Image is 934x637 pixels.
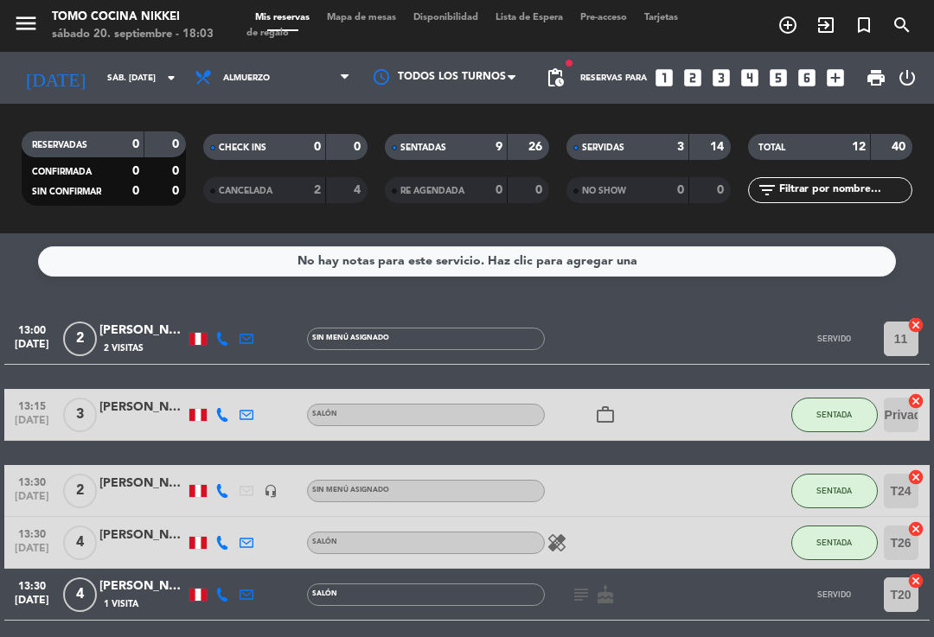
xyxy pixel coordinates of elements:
span: Reservas para [580,73,647,83]
span: SENTADA [816,538,852,547]
span: NO SHOW [582,187,626,195]
strong: 0 [314,141,321,153]
strong: 0 [717,184,727,196]
span: Reserva especial [845,10,883,40]
span: 4 [63,526,97,560]
i: cancel [907,392,924,410]
div: LOG OUT [893,52,921,104]
span: fiber_manual_record [564,58,574,68]
span: 13:30 [10,471,54,491]
i: looks_3 [710,67,732,89]
i: headset_mic [264,484,278,498]
span: SENTADAS [400,143,446,152]
strong: 0 [677,184,684,196]
i: filter_list [757,180,777,201]
span: SENTADA [816,410,852,419]
strong: 4 [354,184,364,196]
span: Disponibilidad [405,13,487,22]
strong: 3 [677,141,684,153]
i: turned_in_not [854,15,874,35]
span: Salón [312,590,337,597]
span: 1 Visita [104,597,138,611]
strong: 0 [535,184,546,196]
div: No hay notas para este servicio. Haz clic para agregar una [297,252,637,271]
span: 2 [63,322,97,356]
span: SERVIDAS [582,143,624,152]
strong: 14 [710,141,727,153]
span: [DATE] [10,415,54,435]
strong: 9 [496,141,502,153]
span: CANCELADA [219,187,272,195]
button: SENTADA [791,526,878,560]
strong: 0 [172,138,182,150]
button: SERVIDO [791,577,878,612]
span: 2 [63,474,97,508]
i: cake [595,584,616,605]
span: RESERVAR MESA [769,10,807,40]
i: cancel [907,316,924,334]
i: add_box [824,67,847,89]
i: arrow_drop_down [161,67,182,88]
i: power_settings_new [897,67,918,88]
div: [PERSON_NAME] [99,576,186,596]
div: Tomo Cocina Nikkei [52,9,214,26]
span: TOTAL [758,143,785,152]
strong: 40 [892,141,909,153]
span: 13:15 [10,395,54,415]
div: sábado 20. septiembre - 18:03 [52,26,214,43]
i: subject [571,584,592,605]
span: SENTADA [816,486,852,495]
span: 13:00 [10,319,54,339]
strong: 0 [132,165,139,177]
span: Mapa de mesas [318,13,405,22]
i: looks_two [681,67,704,89]
div: [PERSON_NAME] [99,474,186,494]
span: Sin menú asignado [312,487,389,494]
span: SERVIDO [817,334,851,343]
span: [DATE] [10,491,54,511]
i: looks_5 [767,67,790,89]
button: SENTADA [791,474,878,508]
span: Pre-acceso [572,13,636,22]
span: 3 [63,398,97,432]
span: SERVIDO [817,589,851,599]
span: Salón [312,411,337,417]
i: cancel [907,468,924,486]
span: [DATE] [10,543,54,563]
strong: 26 [528,141,546,153]
i: looks_4 [739,67,761,89]
strong: 0 [172,165,182,177]
span: RE AGENDADA [400,187,464,195]
i: healing [547,532,567,553]
div: [PERSON_NAME] [99,526,186,545]
strong: 12 [852,141,866,153]
span: CONFIRMADA [32,168,92,176]
span: RESERVADAS [32,141,87,150]
button: SENTADA [791,398,878,432]
span: pending_actions [545,67,566,88]
i: exit_to_app [816,15,836,35]
i: cancel [907,520,924,538]
i: menu [13,10,39,36]
button: menu [13,10,39,42]
i: search [892,15,912,35]
span: 13:30 [10,575,54,595]
strong: 0 [132,185,139,197]
span: Salón [312,538,337,545]
span: BUSCAR [883,10,921,40]
strong: 0 [132,138,139,150]
span: Lista de Espera [487,13,572,22]
span: Mis reservas [246,13,318,22]
strong: 0 [354,141,364,153]
span: [DATE] [10,595,54,615]
strong: 2 [314,184,321,196]
i: [DATE] [13,60,99,96]
strong: 0 [172,185,182,197]
span: CHECK INS [219,143,266,152]
div: [PERSON_NAME] [99,398,186,417]
button: SERVIDO [791,322,878,356]
span: print [866,67,886,88]
i: cancel [907,572,924,589]
i: looks_one [653,67,675,89]
input: Filtrar por nombre... [777,181,912,200]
